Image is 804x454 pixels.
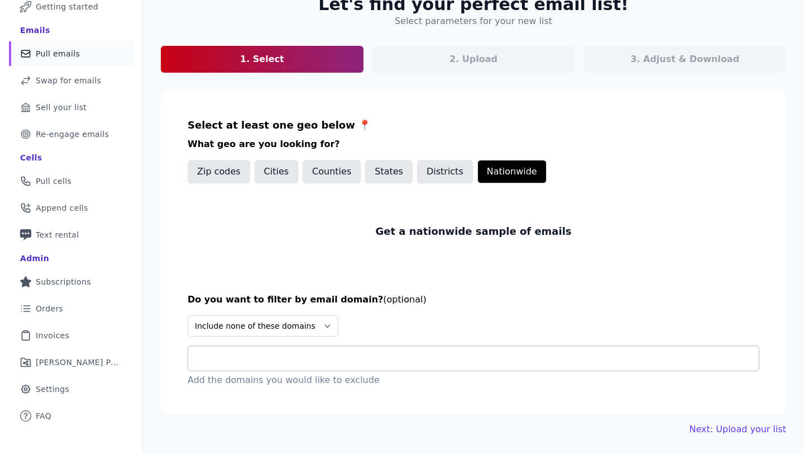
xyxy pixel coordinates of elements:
h3: What geo are you looking for? [188,138,759,151]
p: 2. Upload [449,53,497,66]
span: (optional) [383,294,426,305]
h4: Select parameters for your new list [395,15,552,28]
div: Emails [20,25,50,36]
a: [PERSON_NAME] Performance [9,350,133,375]
span: [PERSON_NAME] Performance [36,357,120,368]
span: Pull cells [36,176,71,187]
a: Append cells [9,196,133,220]
span: Orders [36,303,63,314]
span: Do you want to filter by email domain? [188,294,383,305]
a: Pull emails [9,41,133,66]
button: Districts [417,160,473,183]
span: Invoices [36,330,69,341]
a: 1. Select [161,46,363,73]
button: Counties [303,160,361,183]
p: Add the domains you would like to exclude [188,373,759,387]
span: Select at least one geo below 📍 [188,119,371,131]
div: Admin [20,253,49,264]
div: Cells [20,152,42,163]
span: Sell your list [36,102,87,113]
span: Swap for emails [36,75,101,86]
button: Cities [255,160,299,183]
a: Next: Upload your list [690,423,786,436]
p: Get a nationwide sample of emails [375,224,571,239]
button: States [365,160,413,183]
span: FAQ [36,410,51,422]
a: Re-engage emails [9,122,133,146]
a: Invoices [9,323,133,348]
span: Subscriptions [36,276,91,287]
a: Text rental [9,223,133,247]
span: Getting started [36,1,98,12]
a: Pull cells [9,169,133,193]
span: Re-engage emails [36,129,109,140]
a: FAQ [9,404,133,428]
span: Pull emails [36,48,80,59]
button: Nationwide [477,160,547,183]
span: Settings [36,384,69,395]
span: Text rental [36,229,79,240]
a: Subscriptions [9,269,133,294]
p: 1. Select [240,53,284,66]
a: Sell your list [9,95,133,120]
p: 3. Adjust & Download [630,53,739,66]
a: Orders [9,296,133,321]
button: Zip codes [188,160,250,183]
span: Append cells [36,202,88,214]
a: Settings [9,377,133,401]
a: Swap for emails [9,68,133,93]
